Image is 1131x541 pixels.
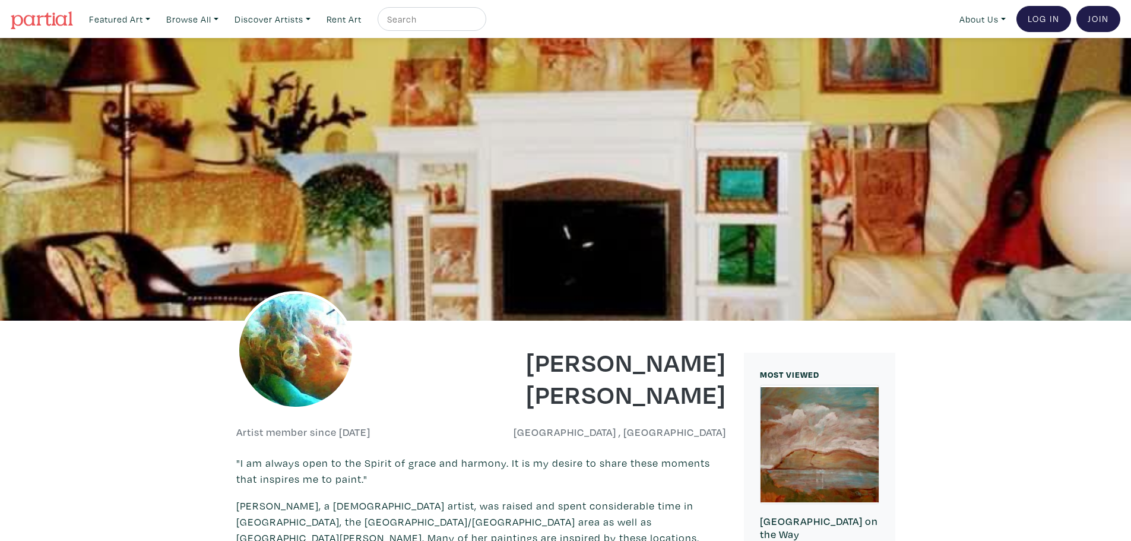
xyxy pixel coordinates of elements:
[236,455,726,487] p: "I am always open to the Spirit of grace and harmony. It is my desire to share these moments that...
[321,7,367,31] a: Rent Art
[229,7,316,31] a: Discover Artists
[490,346,726,410] h1: [PERSON_NAME] [PERSON_NAME]
[490,426,726,439] h6: [GEOGRAPHIC_DATA] , [GEOGRAPHIC_DATA]
[386,12,475,27] input: Search
[1016,6,1071,32] a: Log In
[1076,6,1120,32] a: Join
[236,291,355,410] img: phpThumb.php
[760,369,819,380] small: MOST VIEWED
[954,7,1011,31] a: About Us
[161,7,224,31] a: Browse All
[760,515,879,540] h6: [GEOGRAPHIC_DATA] on the Way
[236,426,370,439] h6: Artist member since [DATE]
[84,7,156,31] a: Featured Art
